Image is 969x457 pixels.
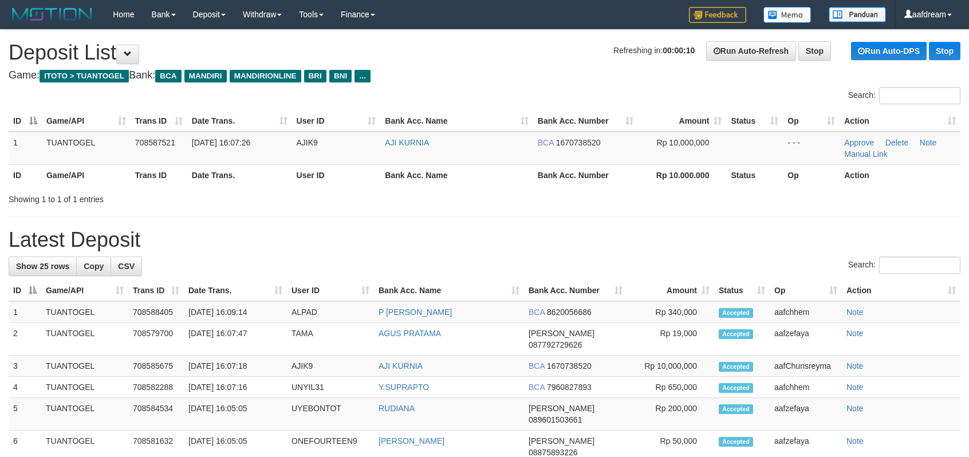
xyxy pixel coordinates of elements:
span: Copy 1670738520 to clipboard [547,361,592,371]
span: BCA [538,138,554,147]
td: 708588405 [128,301,184,323]
th: User ID: activate to sort column ascending [292,111,381,132]
span: ... [354,70,370,82]
th: Trans ID [131,164,187,186]
th: Status [726,164,783,186]
th: Trans ID: activate to sort column ascending [131,111,187,132]
td: aafChunsreyma [770,356,842,377]
a: Note [920,138,937,147]
th: Amount: activate to sort column ascending [627,280,714,301]
td: aafzefaya [770,398,842,431]
a: AJI KURNIA [379,361,423,371]
td: TUANTOGEL [41,356,128,377]
span: Copy [84,262,104,271]
th: Trans ID: activate to sort column ascending [128,280,184,301]
img: MOTION_logo.png [9,6,96,23]
span: Copy 087792729626 to clipboard [529,340,582,349]
td: 3 [9,356,41,377]
td: 708584534 [128,398,184,431]
td: Rp 19,000 [627,323,714,356]
td: [DATE] 16:07:18 [184,356,287,377]
span: [PERSON_NAME] [529,436,594,446]
td: aafzefaya [770,323,842,356]
th: Game/API: activate to sort column ascending [41,280,128,301]
a: Stop [798,41,831,61]
span: 708587521 [135,138,175,147]
a: Manual Link [844,149,888,159]
th: Amount: activate to sort column ascending [638,111,727,132]
span: Rp 10,000,000 [657,138,710,147]
th: Bank Acc. Number [533,164,638,186]
td: TUANTOGEL [41,398,128,431]
td: 708585675 [128,356,184,377]
a: [PERSON_NAME] [379,436,444,446]
span: Copy 8620056686 to clipboard [547,308,592,317]
th: Date Trans.: activate to sort column ascending [187,111,292,132]
span: MANDIRIONLINE [230,70,301,82]
span: Copy 7960827893 to clipboard [547,383,592,392]
span: [DATE] 16:07:26 [192,138,250,147]
span: ITOTO > TUANTOGEL [40,70,129,82]
th: Status: activate to sort column ascending [726,111,783,132]
th: Op [783,164,840,186]
a: Note [846,308,864,317]
span: BCA [155,70,181,82]
th: Action: activate to sort column ascending [842,280,960,301]
td: 1 [9,301,41,323]
td: TUANTOGEL [41,377,128,398]
a: Note [846,404,864,413]
input: Search: [879,87,960,104]
td: 708582288 [128,377,184,398]
td: Rp 340,000 [627,301,714,323]
td: 1 [9,132,42,165]
th: Bank Acc. Number: activate to sort column ascending [524,280,627,301]
span: BCA [529,361,545,371]
img: Feedback.jpg [689,7,746,23]
a: Approve [844,138,874,147]
td: Rp 10,000,000 [627,356,714,377]
td: - - - [783,132,840,165]
th: Rp 10.000.000 [638,164,727,186]
td: UYEBONTOT [287,398,374,431]
td: ALPAD [287,301,374,323]
td: [DATE] 16:09:14 [184,301,287,323]
td: TUANTOGEL [41,323,128,356]
a: Show 25 rows [9,257,77,276]
td: aafchhem [770,301,842,323]
th: Status: activate to sort column ascending [714,280,770,301]
span: AJIK9 [297,138,318,147]
span: [PERSON_NAME] [529,404,594,413]
th: Action: activate to sort column ascending [840,111,960,132]
th: User ID: activate to sort column ascending [287,280,374,301]
span: Copy 089601503661 to clipboard [529,415,582,424]
span: Copy 08875893226 to clipboard [529,448,578,457]
span: Accepted [719,404,753,414]
td: 2 [9,323,41,356]
span: [PERSON_NAME] [529,329,594,338]
label: Search: [848,257,960,274]
a: Note [846,383,864,392]
span: Copy 1670738520 to clipboard [556,138,601,147]
td: Rp 650,000 [627,377,714,398]
a: RUDIANA [379,404,415,413]
a: Note [846,361,864,371]
th: Bank Acc. Name: activate to sort column ascending [380,111,533,132]
h4: Game: Bank: [9,70,960,81]
span: CSV [118,262,135,271]
td: TAMA [287,323,374,356]
td: TUANTOGEL [42,132,131,165]
th: Bank Acc. Name [380,164,533,186]
strong: 00:00:10 [663,46,695,55]
img: panduan.png [829,7,886,22]
td: aafchhem [770,377,842,398]
th: Op: activate to sort column ascending [770,280,842,301]
td: [DATE] 16:05:05 [184,398,287,431]
th: ID [9,164,42,186]
td: [DATE] 16:07:16 [184,377,287,398]
a: P [PERSON_NAME] [379,308,452,317]
span: Accepted [719,308,753,318]
td: UNYIL31 [287,377,374,398]
label: Search: [848,87,960,104]
th: Game/API [42,164,131,186]
a: Run Auto-DPS [851,42,927,60]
